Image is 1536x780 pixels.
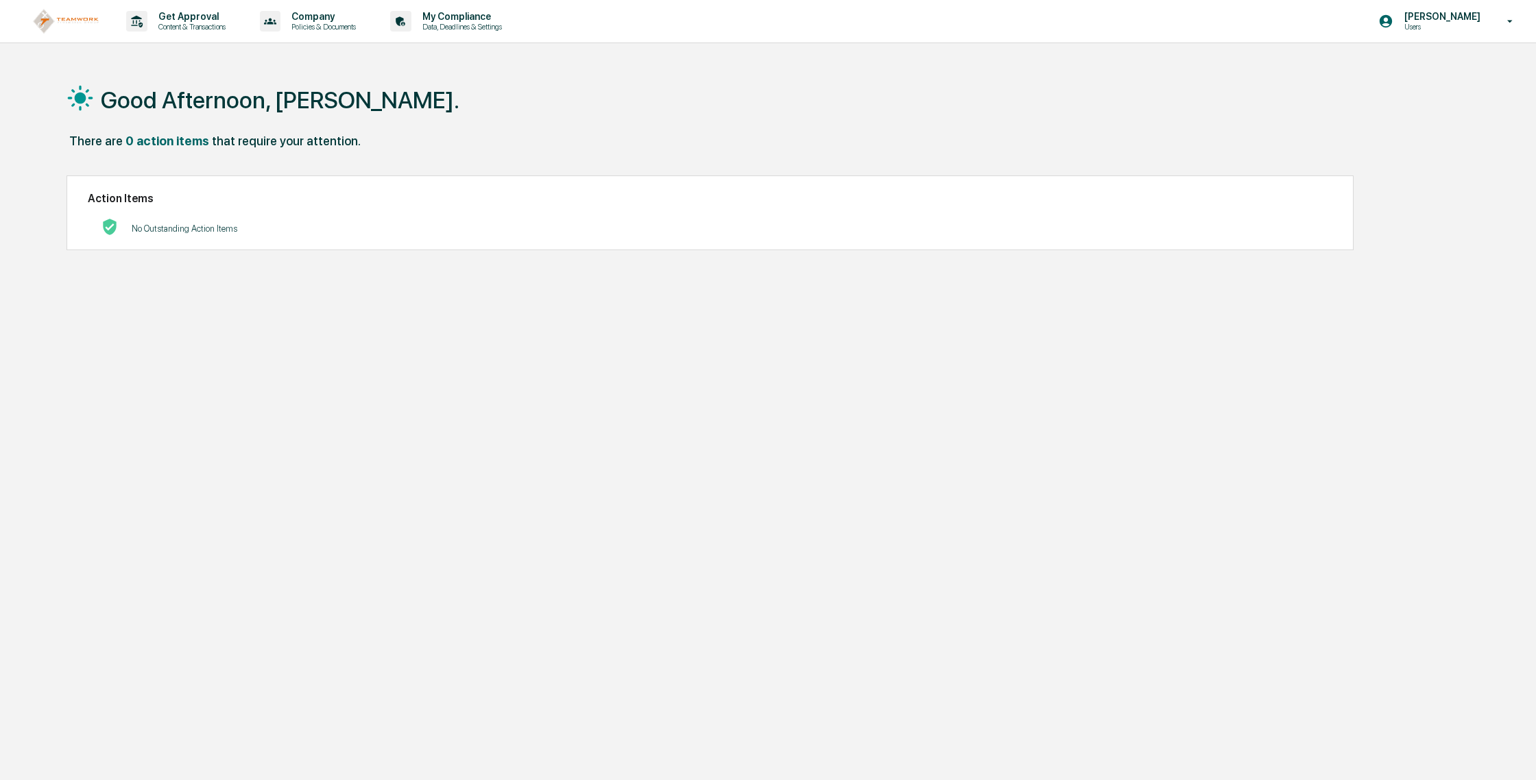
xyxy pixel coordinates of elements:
[147,11,232,22] p: Get Approval
[1393,11,1487,22] p: [PERSON_NAME]
[69,134,123,148] div: There are
[411,22,509,32] p: Data, Deadlines & Settings
[125,134,209,148] div: 0 action items
[33,9,99,34] img: logo
[88,192,1332,205] h2: Action Items
[411,11,509,22] p: My Compliance
[147,22,232,32] p: Content & Transactions
[212,134,361,148] div: that require your attention.
[280,11,363,22] p: Company
[280,22,363,32] p: Policies & Documents
[132,223,237,234] p: No Outstanding Action Items
[101,219,118,235] img: No Actions logo
[101,86,459,114] h1: Good Afternoon, [PERSON_NAME].
[1393,22,1487,32] p: Users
